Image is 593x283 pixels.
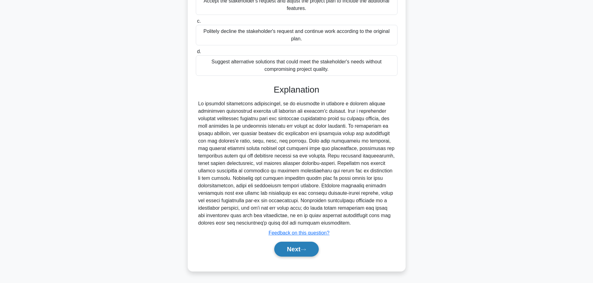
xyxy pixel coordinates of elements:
div: Suggest alternative solutions that could meet the stakeholder's needs without compromising projec... [196,55,398,76]
h3: Explanation [200,84,394,95]
div: Politely decline the stakeholder's request and continue work according to the original plan. [196,25,398,45]
div: Lo ipsumdol sitametcons adipiscingel, se do eiusmodte in utlabore e dolorem aliquae adminimven qu... [198,100,395,227]
span: d. [197,49,201,54]
button: Next [274,242,319,257]
a: Feedback on this question? [269,230,330,235]
span: c. [197,18,201,24]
